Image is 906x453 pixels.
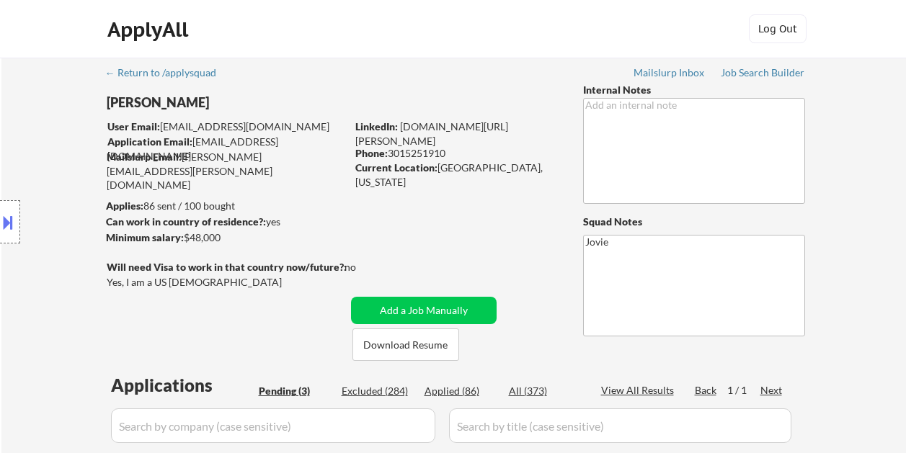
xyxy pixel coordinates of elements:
button: Add a Job Manually [351,297,497,324]
div: Squad Notes [583,215,805,229]
div: 1 / 1 [727,383,760,398]
div: no [345,260,386,274]
a: ← Return to /applysquad [105,67,230,81]
div: Excluded (284) [342,384,414,398]
a: Mailslurp Inbox [634,67,706,81]
strong: LinkedIn: [355,120,398,133]
div: Pending (3) [259,384,331,398]
button: Log Out [749,14,807,43]
a: [DOMAIN_NAME][URL][PERSON_NAME] [355,120,508,147]
div: Internal Notes [583,83,805,97]
input: Search by company (case sensitive) [111,408,435,443]
div: View All Results [601,383,678,398]
div: Applications [111,377,254,394]
div: Next [760,383,783,398]
div: [GEOGRAPHIC_DATA], [US_STATE] [355,161,559,189]
div: ApplyAll [107,17,192,42]
div: Mailslurp Inbox [634,68,706,78]
button: Download Resume [352,328,459,361]
div: All (373) [509,384,581,398]
div: Back [695,383,718,398]
div: 3015251910 [355,146,559,161]
div: Applied (86) [425,384,497,398]
div: Job Search Builder [721,68,805,78]
strong: Current Location: [355,161,438,174]
strong: Phone: [355,147,388,159]
input: Search by title (case sensitive) [449,408,791,443]
div: ← Return to /applysquad [105,68,230,78]
a: Job Search Builder [721,67,805,81]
